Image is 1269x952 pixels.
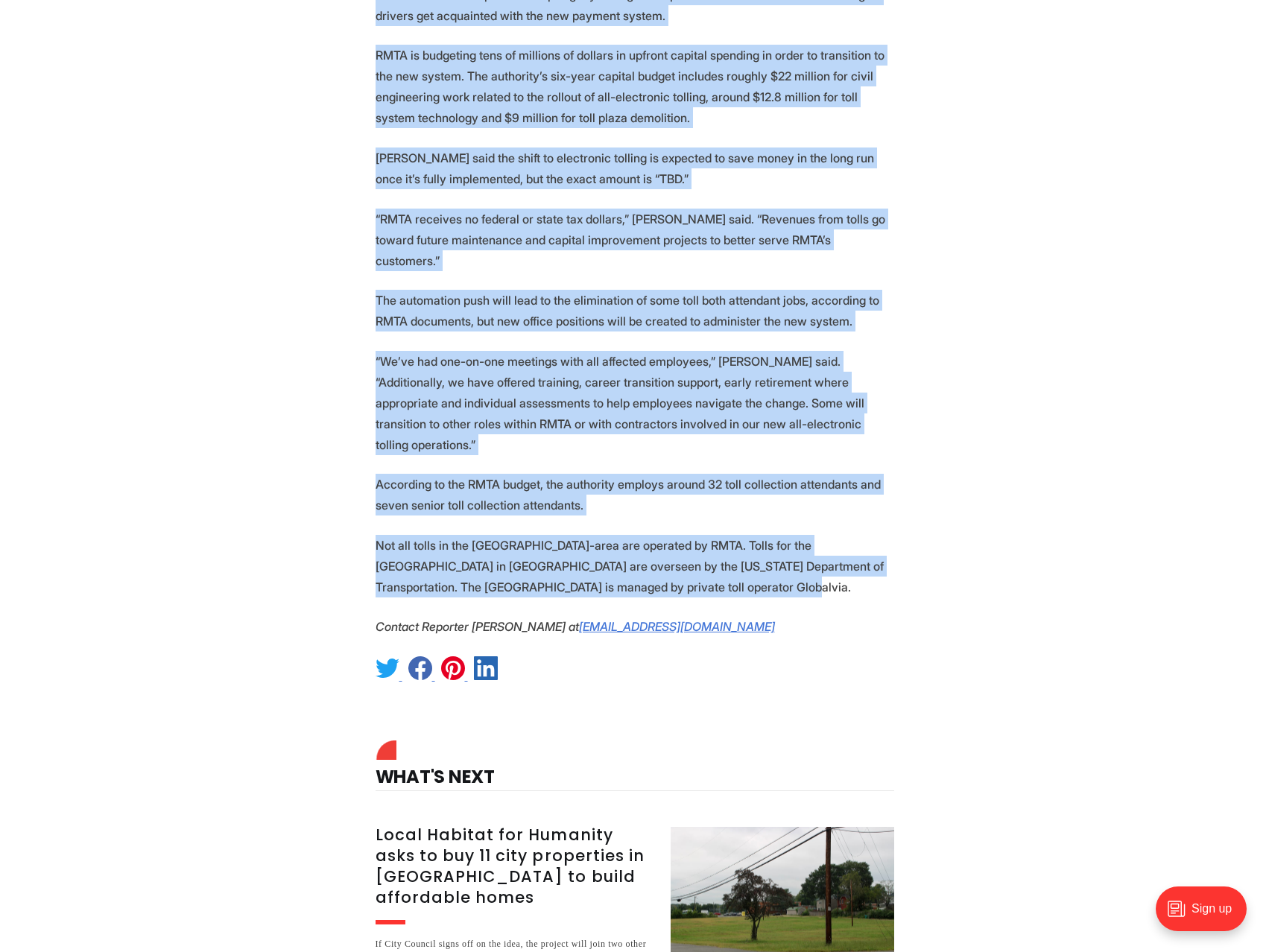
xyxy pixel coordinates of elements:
[376,45,894,128] p: RMTA is budgeting tens of millions of dollars in upfront capital spending in order to transition ...
[376,147,894,189] p: [PERSON_NAME] said the shift to electronic tolling is expected to save money in the long run once...
[376,209,894,271] p: “RMTA receives no federal or state tax dollars,” [PERSON_NAME] said. “Revenues from tolls go towa...
[1143,879,1269,952] iframe: portal-trigger
[579,619,775,634] a: [EMAIL_ADDRESS][DOMAIN_NAME]
[376,351,894,455] p: “We’ve had one-on-one meetings with all affected employees,” [PERSON_NAME] said. “Additionally, w...
[376,744,894,791] h4: What's Next
[376,474,894,515] p: According to the RMTA budget, the authority employs around 32 toll collection attendants and seve...
[376,535,894,597] p: Not all tolls in the [GEOGRAPHIC_DATA]-area are operated by RMTA. Tolls for the [GEOGRAPHIC_DATA]...
[376,619,579,634] em: Contact Reporter [PERSON_NAME] at
[376,290,894,331] p: The automation push will lead to the elimination of some toll both attendant jobs, according to R...
[376,825,653,908] h3: Local Habitat for Humanity asks to buy 11 city properties in [GEOGRAPHIC_DATA] to build affordabl...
